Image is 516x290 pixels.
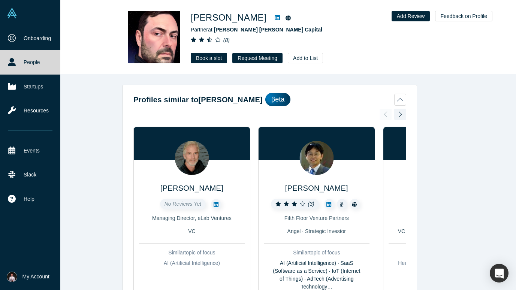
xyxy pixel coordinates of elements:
[160,184,223,192] a: [PERSON_NAME]
[7,272,17,282] img: Denis Vurdov's Account
[435,11,492,21] button: Feedback on Profile
[22,273,49,281] span: My Account
[223,37,230,43] i: ( 8 )
[165,201,202,207] span: No Reviews Yet
[264,249,369,257] div: Similar topic of focus
[308,201,314,207] i: ( 3 )
[24,195,34,203] span: Help
[285,184,348,192] a: [PERSON_NAME]
[133,93,406,106] button: Profiles similar to[PERSON_NAME]βeta
[392,11,430,21] button: Add Review
[7,8,17,18] img: Alchemist Vault Logo
[264,227,369,235] div: Angel · Strategic Investor
[214,27,322,33] a: [PERSON_NAME] [PERSON_NAME] Capital
[389,227,494,235] div: VC · Mentor · Freelancer / Consultant
[191,11,266,24] h1: [PERSON_NAME]
[299,141,334,175] img: Yoji Kawaguchi's Profile Image
[398,260,485,274] span: Healthcare · Digital Health · MedTech (Medical Technology)
[139,249,245,257] div: Similar topic of focus
[164,260,220,266] span: AI (Artificial Intelligence)
[7,272,49,282] button: My Account
[265,93,290,106] div: βeta
[152,215,232,221] span: Managing Director, eLab Ventures
[175,141,209,175] img: Bob Stefanski's Profile Image
[288,53,323,63] button: Add to List
[128,11,180,63] img: Richard Svinkin's Profile Image
[133,94,263,105] h2: Profiles similar to [PERSON_NAME]
[284,215,349,221] span: Fifth Floor Venture Partners
[191,27,322,33] span: Partner at
[139,227,245,235] div: VC
[389,249,494,257] div: Similar topic of focus
[191,53,227,63] a: Book a slot
[232,53,283,63] button: Request Meeting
